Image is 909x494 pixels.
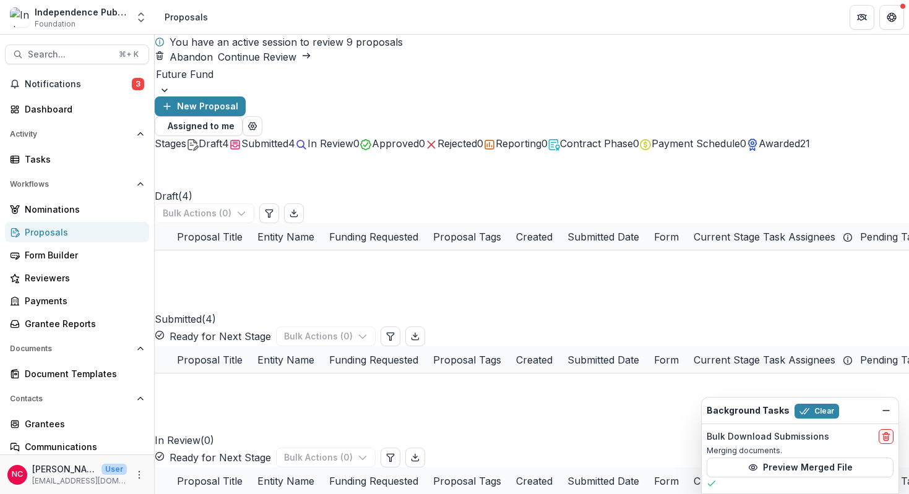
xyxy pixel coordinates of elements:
div: Proposal Title [170,223,250,250]
span: 9 [347,36,353,48]
div: Current Stage Task Assignees [686,467,853,494]
a: Proposals [5,222,149,242]
div: Proposals [165,11,208,23]
p: User [101,464,127,475]
a: Document Templates [5,364,149,384]
p: [EMAIL_ADDRESS][DOMAIN_NAME] [32,475,127,487]
button: Bulk Actions (0) [276,448,376,467]
span: Contract Phase [560,137,633,150]
button: Payment Schedule0 [639,136,746,151]
div: Form [647,229,686,244]
button: Ready for Next Stage [155,450,271,465]
button: Open Workflows [5,174,149,194]
div: Form [647,223,686,250]
div: Created [509,223,560,250]
button: Approved0 [360,136,425,151]
button: Export table data [405,326,425,346]
a: Payments [5,291,149,311]
div: Document Templates [25,367,139,380]
button: Get Help [879,5,904,30]
div: Current Stage Task Assignees [686,223,853,250]
div: Proposal Tags [426,346,509,373]
div: Proposal Title [170,467,250,494]
span: Notifications [25,79,132,90]
div: Form [647,467,686,494]
button: More [132,467,147,482]
div: Entity Name [250,346,322,373]
div: Proposal Tags [426,352,509,367]
div: Proposal Tags [426,474,509,488]
p: Merging documents. [707,445,894,456]
div: Funding Requested [322,474,426,488]
button: Rejected0 [425,136,483,151]
span: 0 [541,137,548,150]
button: Abandon [155,49,213,64]
span: Submitted [241,137,288,150]
div: Independence Public Media Foundation [35,6,127,19]
img: Independence Public Media Foundation [10,7,30,27]
p: [PERSON_NAME] [32,462,97,475]
span: 0 [353,137,360,150]
div: Current Stage Task Assignees [686,474,843,488]
div: Dashboard [25,103,139,116]
button: Bulk Actions (0) [276,326,376,346]
button: Open Contacts [5,389,149,409]
button: Reporting0 [483,136,548,151]
span: Reporting [496,137,541,150]
button: Dismiss [879,403,894,418]
div: Submitted Date [560,229,647,244]
div: Submitted Date [560,223,647,250]
div: Entity Name [250,467,322,494]
div: Funding Requested [322,467,426,494]
a: Tasks [5,149,149,169]
div: Proposal Tags [426,229,509,244]
span: Foundation [35,19,75,30]
div: Communications [25,440,139,453]
div: Entity Name [250,223,322,250]
button: Submitted4 [229,136,295,151]
div: Current Stage Task Assignees [686,346,853,373]
p: You have an active session to review proposals [170,35,403,49]
div: Form [647,474,686,488]
span: 3 [132,78,144,90]
button: Draft4 [186,136,229,151]
div: Created [509,346,560,373]
span: Workflows [10,180,132,189]
div: Proposal Tags [426,467,509,494]
span: Activity [10,130,132,138]
button: Open entity switcher [132,5,150,30]
button: Open Documents [5,339,149,359]
button: In Review0 [295,136,360,151]
button: Edit table settings [381,326,400,346]
button: Edit table settings [259,203,279,223]
div: Submitted Date [560,352,647,367]
a: Dashboard [5,99,149,119]
button: Ready for Next Stage [155,329,271,344]
button: Export table data [405,448,425,467]
div: Created [509,229,560,244]
div: Created [509,467,560,494]
button: Export table data [284,203,304,223]
div: Created [509,474,560,488]
span: Documents [10,344,132,353]
a: Communications [5,437,149,457]
a: Grantee Reports [5,313,149,334]
button: New Proposal [155,96,246,116]
h2: Draft ( 4 ) [155,151,192,203]
div: Submitted Date [560,346,647,373]
div: Reviewers [25,271,139,284]
div: Proposal Title [170,346,250,373]
div: Grantee Reports [25,317,139,330]
button: Open table manager [243,116,262,136]
div: Proposal Title [170,352,250,367]
div: Current Stage Task Assignees [686,352,843,367]
div: Entity Name [250,474,322,488]
span: Stages [155,137,186,150]
div: Current Stage Task Assignees [686,229,843,244]
span: Approved [372,137,419,150]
